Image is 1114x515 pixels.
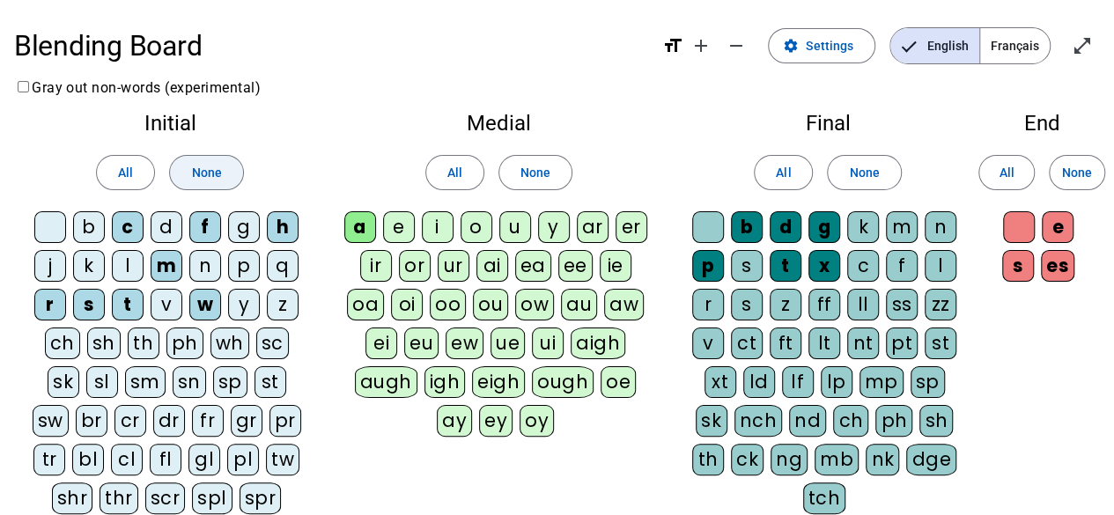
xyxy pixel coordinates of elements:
[808,289,840,320] div: ff
[731,211,763,243] div: b
[256,327,289,359] div: sc
[18,81,29,92] input: Gray out non-words (experimental)
[827,155,901,190] button: None
[476,250,508,282] div: ai
[34,289,66,320] div: r
[692,444,724,475] div: th
[925,327,956,359] div: st
[424,366,466,398] div: igh
[978,155,1035,190] button: All
[919,405,953,437] div: sh
[731,289,763,320] div: s
[886,327,918,359] div: pt
[111,444,143,475] div: cl
[571,327,625,359] div: aigh
[806,35,853,56] span: Settings
[344,211,376,243] div: a
[1002,250,1034,282] div: s
[808,327,840,359] div: lt
[267,250,299,282] div: q
[1072,35,1093,56] mat-icon: open_in_full
[999,162,1014,183] span: All
[472,366,525,398] div: eigh
[925,250,956,282] div: l
[231,405,262,437] div: gr
[267,289,299,320] div: z
[558,250,593,282] div: ee
[849,162,879,183] span: None
[886,211,918,243] div: m
[771,444,808,475] div: ng
[532,327,564,359] div: ui
[491,327,525,359] div: ue
[438,250,469,282] div: ur
[600,250,631,282] div: ie
[692,327,724,359] div: v
[269,405,301,437] div: pr
[770,289,801,320] div: z
[112,289,144,320] div: t
[399,250,431,282] div: or
[72,444,104,475] div: bl
[255,366,286,398] div: st
[847,327,879,359] div: nt
[210,327,249,359] div: wh
[776,162,791,183] span: All
[705,366,736,398] div: xt
[726,35,747,56] mat-icon: remove
[151,211,182,243] div: d
[662,35,683,56] mat-icon: format_size
[601,366,636,398] div: oe
[859,366,904,398] div: mp
[112,250,144,282] div: l
[150,444,181,475] div: fl
[191,162,221,183] span: None
[347,289,384,320] div: oa
[561,289,597,320] div: au
[1062,162,1092,183] span: None
[847,211,879,243] div: k
[365,327,397,359] div: ei
[189,289,221,320] div: w
[227,444,259,475] div: pl
[998,113,1086,134] h2: End
[473,289,508,320] div: ou
[532,366,594,398] div: ough
[228,211,260,243] div: g
[33,405,69,437] div: sw
[789,405,826,437] div: nd
[743,366,775,398] div: ld
[391,289,423,320] div: oi
[833,405,868,437] div: ch
[151,289,182,320] div: v
[847,250,879,282] div: c
[731,250,763,282] div: s
[73,250,105,282] div: k
[166,327,203,359] div: ph
[925,211,956,243] div: n
[188,444,220,475] div: gl
[52,482,93,514] div: shr
[425,155,484,190] button: All
[422,211,454,243] div: i
[45,327,80,359] div: ch
[783,38,799,54] mat-icon: settings
[189,250,221,282] div: n
[213,366,247,398] div: sp
[604,289,644,320] div: aw
[731,444,764,475] div: ck
[696,405,727,437] div: sk
[734,405,783,437] div: nch
[889,27,1051,64] mat-button-toggle-group: Language selection
[754,155,813,190] button: All
[890,28,979,63] span: English
[815,444,859,475] div: mb
[14,18,648,74] h1: Blending Board
[125,366,166,398] div: sm
[616,211,647,243] div: er
[499,211,531,243] div: u
[228,289,260,320] div: y
[189,211,221,243] div: f
[14,79,261,96] label: Gray out non-words (experimental)
[173,366,206,398] div: sn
